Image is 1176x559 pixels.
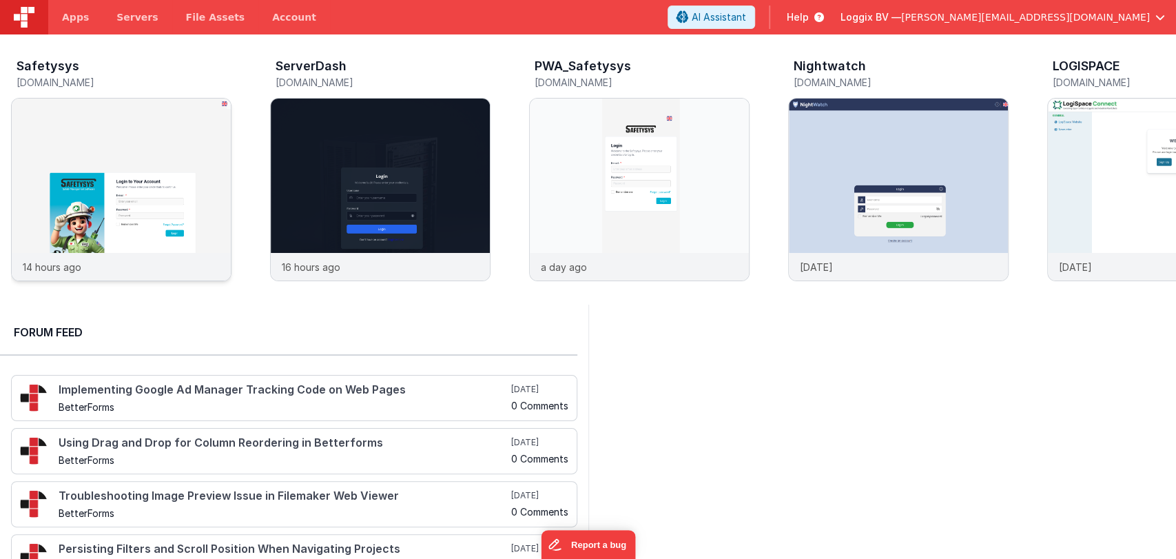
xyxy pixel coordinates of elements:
span: Servers [116,10,158,24]
span: Help [787,10,809,24]
h5: 0 Comments [511,507,568,517]
button: AI Assistant [668,6,755,29]
h4: Implementing Google Ad Manager Tracking Code on Web Pages [59,384,508,396]
h3: Safetysys [17,59,79,73]
h5: [DOMAIN_NAME] [276,77,491,88]
h5: [DATE] [511,437,568,448]
h5: [DOMAIN_NAME] [17,77,231,88]
p: 16 hours ago [282,260,340,274]
h5: 0 Comments [511,400,568,411]
h4: Persisting Filters and Scroll Position When Navigating Projects [59,543,508,556]
h5: [DATE] [511,490,568,501]
h5: [DATE] [511,384,568,395]
h2: Forum Feed [14,324,564,341]
h5: [DOMAIN_NAME] [794,77,1009,88]
span: [PERSON_NAME][EMAIL_ADDRESS][DOMAIN_NAME] [901,10,1150,24]
span: Apps [62,10,89,24]
iframe: Marker.io feedback button [541,530,635,559]
span: Loggix BV — [840,10,901,24]
p: a day ago [541,260,587,274]
h3: LOGISPACE [1053,59,1120,73]
a: Using Drag and Drop for Column Reordering in Betterforms BetterForms [DATE] 0 Comments [11,428,577,474]
h3: Nightwatch [794,59,866,73]
img: 295_2.png [20,437,48,465]
h5: [DATE] [511,543,568,554]
p: [DATE] [1059,260,1092,274]
h5: [DOMAIN_NAME] [535,77,750,88]
p: [DATE] [800,260,833,274]
span: AI Assistant [692,10,746,24]
h3: PWA_Safetysys [535,59,631,73]
h3: ServerDash [276,59,347,73]
h4: Using Drag and Drop for Column Reordering in Betterforms [59,437,508,449]
h5: BetterForms [59,508,508,518]
h5: BetterForms [59,402,508,412]
a: Troubleshooting Image Preview Issue in Filemaker Web Viewer BetterForms [DATE] 0 Comments [11,481,577,527]
img: 295_2.png [20,490,48,518]
span: File Assets [186,10,245,24]
h4: Troubleshooting Image Preview Issue in Filemaker Web Viewer [59,490,508,502]
h5: BetterForms [59,455,508,465]
button: Loggix BV — [PERSON_NAME][EMAIL_ADDRESS][DOMAIN_NAME] [840,10,1165,24]
h5: 0 Comments [511,454,568,464]
img: 295_2.png [20,384,48,411]
a: Implementing Google Ad Manager Tracking Code on Web Pages BetterForms [DATE] 0 Comments [11,375,577,421]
